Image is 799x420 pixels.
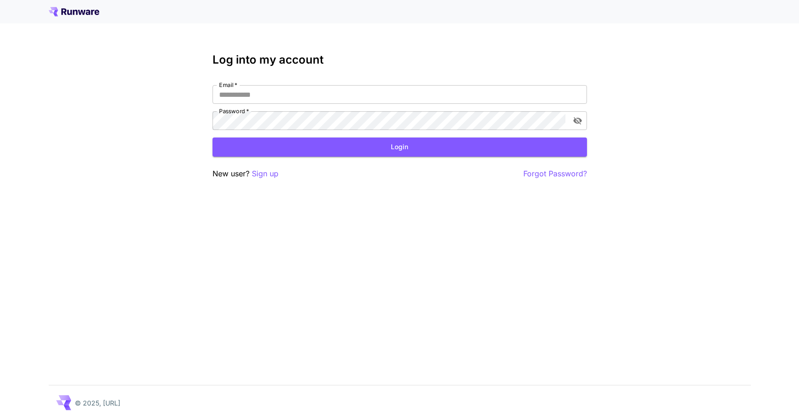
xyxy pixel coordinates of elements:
button: Login [213,138,587,157]
button: Forgot Password? [523,168,587,180]
h3: Log into my account [213,53,587,66]
button: Sign up [252,168,279,180]
button: toggle password visibility [569,112,586,129]
p: © 2025, [URL] [75,398,120,408]
p: New user? [213,168,279,180]
label: Email [219,81,237,89]
label: Password [219,107,249,115]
